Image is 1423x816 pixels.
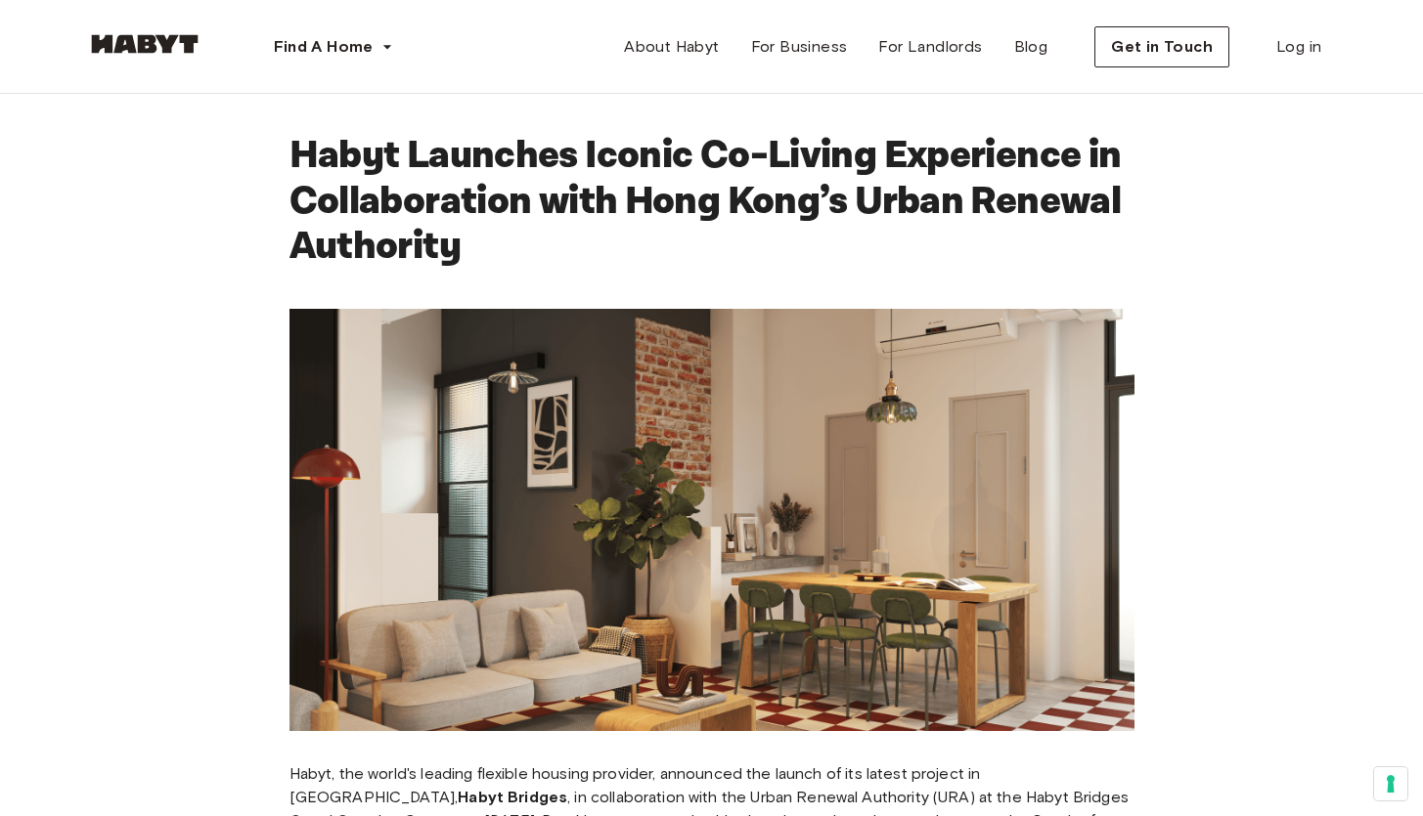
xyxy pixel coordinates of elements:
[1014,35,1048,59] span: Blog
[863,27,998,66] a: For Landlords
[458,788,567,806] strong: Habyt Bridges
[1094,26,1229,67] button: Get in Touch
[624,35,719,59] span: About Habyt
[289,133,1134,270] h1: Habyt Launches Iconic Co-Living Experience in Collaboration with Hong Kong’s Urban Renewal Authority
[258,27,409,66] button: Find A Home
[608,27,734,66] a: About Habyt
[999,27,1064,66] a: Blog
[1276,35,1321,59] span: Log in
[274,35,374,59] span: Find A Home
[289,309,1134,731] img: Habyt Launches Iconic Co-Living Experience in Collaboration with Hong Kong’s Urban Renewal Authority
[1111,35,1213,59] span: Get in Touch
[1261,27,1337,66] a: Log in
[86,34,203,54] img: Habyt
[1374,767,1407,800] button: Your consent preferences for tracking technologies
[735,27,864,66] a: For Business
[878,35,982,59] span: For Landlords
[751,35,848,59] span: For Business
